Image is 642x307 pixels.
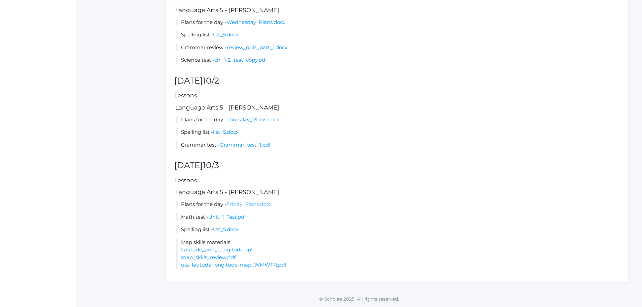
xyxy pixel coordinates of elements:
a: Friday_Plans.docx [226,201,272,207]
h2: [DATE] [174,161,620,170]
h2: [DATE] [174,76,620,86]
li: Plans for the day - [176,19,620,26]
h5: Language Arts 5 - [PERSON_NAME] [174,104,620,111]
a: map_skills_review.pdf [181,254,236,260]
li: Plans for the day - [176,116,620,124]
a: Grammar_test_1.pdf [220,142,271,148]
a: list_5.docx [213,129,239,135]
a: list_5.docx [213,226,239,233]
a: Wednesday_Plans.docx [226,19,285,25]
a: review_quiz_part_1.docx [227,44,287,51]
li: Spelling list - [176,226,620,234]
li: Spelling list - [176,31,620,39]
li: Science test - [176,56,620,64]
h5: Lessons [174,177,620,184]
li: Plans for the day - [176,201,620,208]
a: list_5.docx [213,31,239,38]
a: Unit_1_Test.pdf [208,214,246,220]
h5: Language Arts 5 - [PERSON_NAME] [174,189,620,195]
li: Grammar review - [176,44,620,52]
li: Math test - [176,213,620,221]
a: usa-latitude-longitude-map_WMWTR.pdf [181,262,286,268]
h5: Language Arts 5 - [PERSON_NAME] [174,7,620,13]
span: 10/2 [203,75,219,86]
a: ch._1-2_test_copy.pdf [214,57,267,63]
h5: Lessons [174,92,620,99]
li: Grammar test - [176,141,620,149]
li: Spelling list - [176,128,620,136]
p: © Scholae 2025. All rights reserved. [76,296,642,302]
li: Map skills materials [176,239,620,269]
a: Latitude_and_Longitude.ppt [181,246,253,253]
span: 10/3 [203,160,219,170]
a: Thursday_Plans.docx [226,116,279,123]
